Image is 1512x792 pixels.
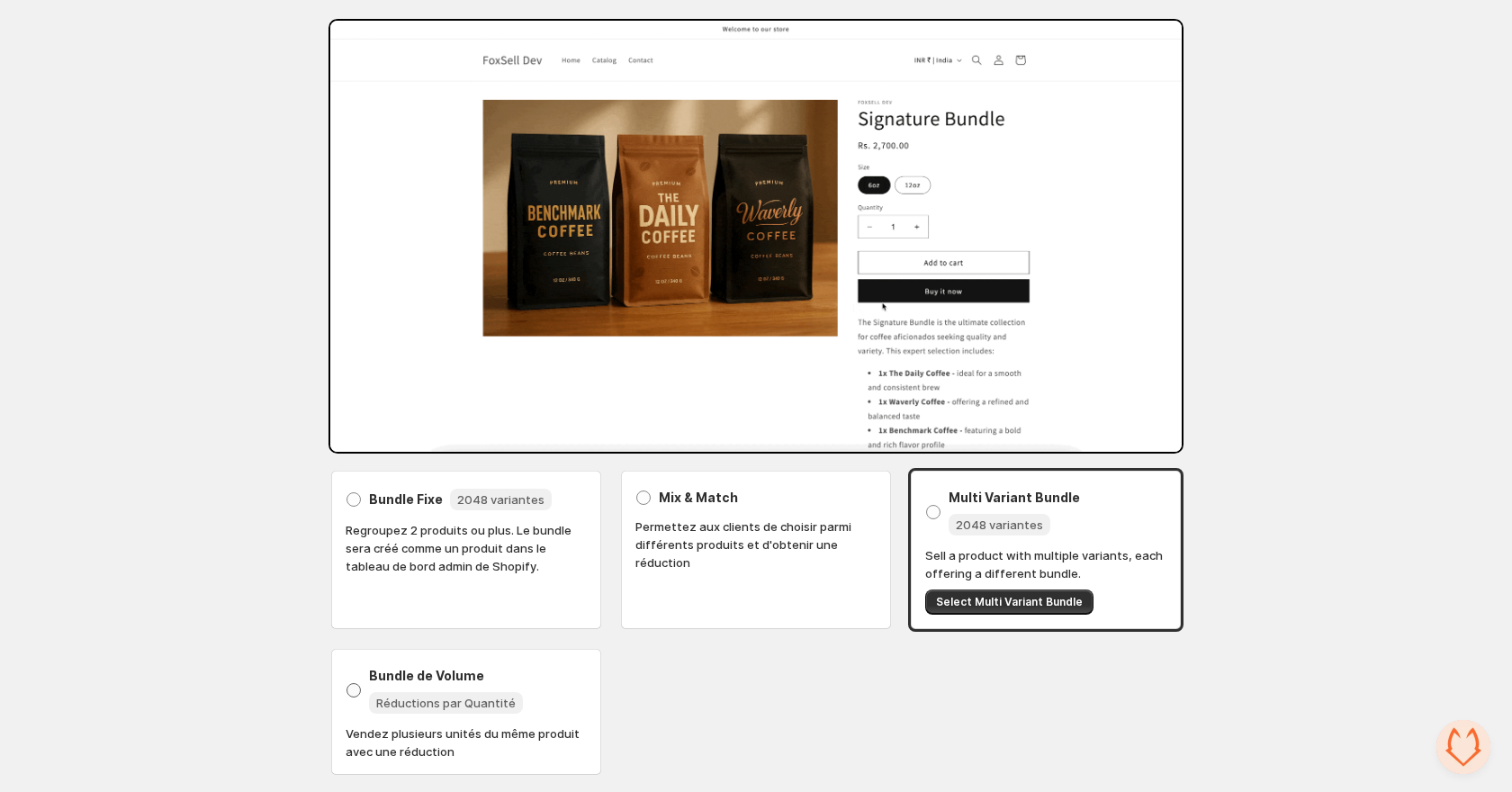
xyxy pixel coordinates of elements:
span: Sell a product with multiple variants, each offering a different bundle. [925,546,1166,582]
span: Bundle Fixe [369,490,443,508]
span: Regroupez 2 produits ou plus. Le bundle sera créé comme un produit dans le tableau de bord admin ... [346,521,587,575]
span: 2048 variantes [457,492,544,507]
span: Select Multi Variant Bundle [936,595,1083,609]
button: Select Multi Variant Bundle [925,589,1093,615]
span: Mix & Match [659,489,738,507]
span: Multi Variant Bundle [949,489,1080,507]
div: Ouvrir le chat [1436,720,1490,774]
span: Bundle de Volume [369,667,484,685]
span: Permettez aux clients de choisir parmi différents produits et d'obtenir une réduction [635,517,877,571]
span: Réductions par Quantité [376,696,516,710]
img: Bundle Preview [328,19,1183,454]
span: Vendez plusieurs unités du même produit avec une réduction [346,724,587,760]
span: 2048 variantes [956,517,1043,532]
